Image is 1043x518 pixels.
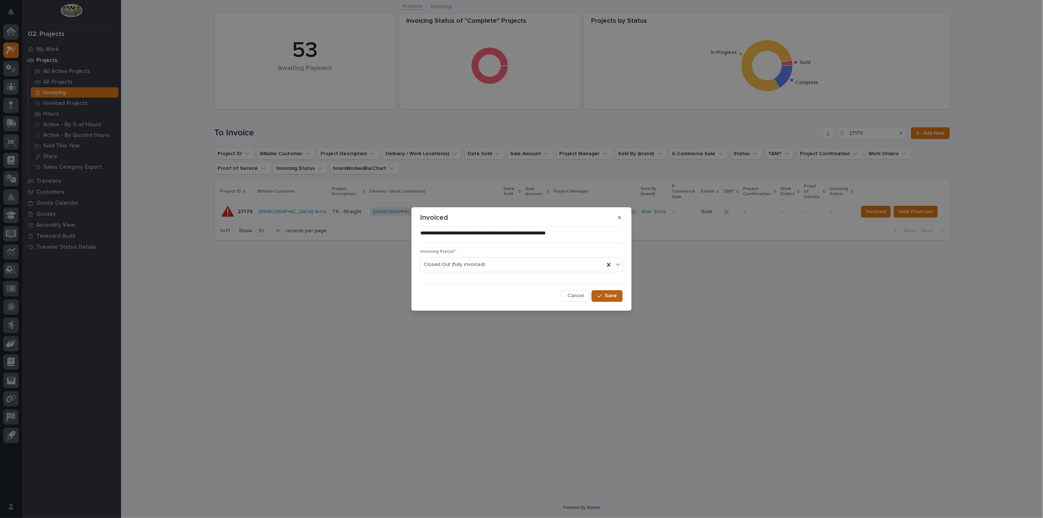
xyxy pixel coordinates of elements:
p: Invoiced [420,213,448,222]
span: Invoicing Status [420,249,455,254]
span: Save [605,292,617,299]
button: Cancel [561,290,590,302]
span: Cancel [567,292,584,299]
span: Closed Out (fully invoiced) [424,261,485,269]
button: Save [592,290,623,302]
